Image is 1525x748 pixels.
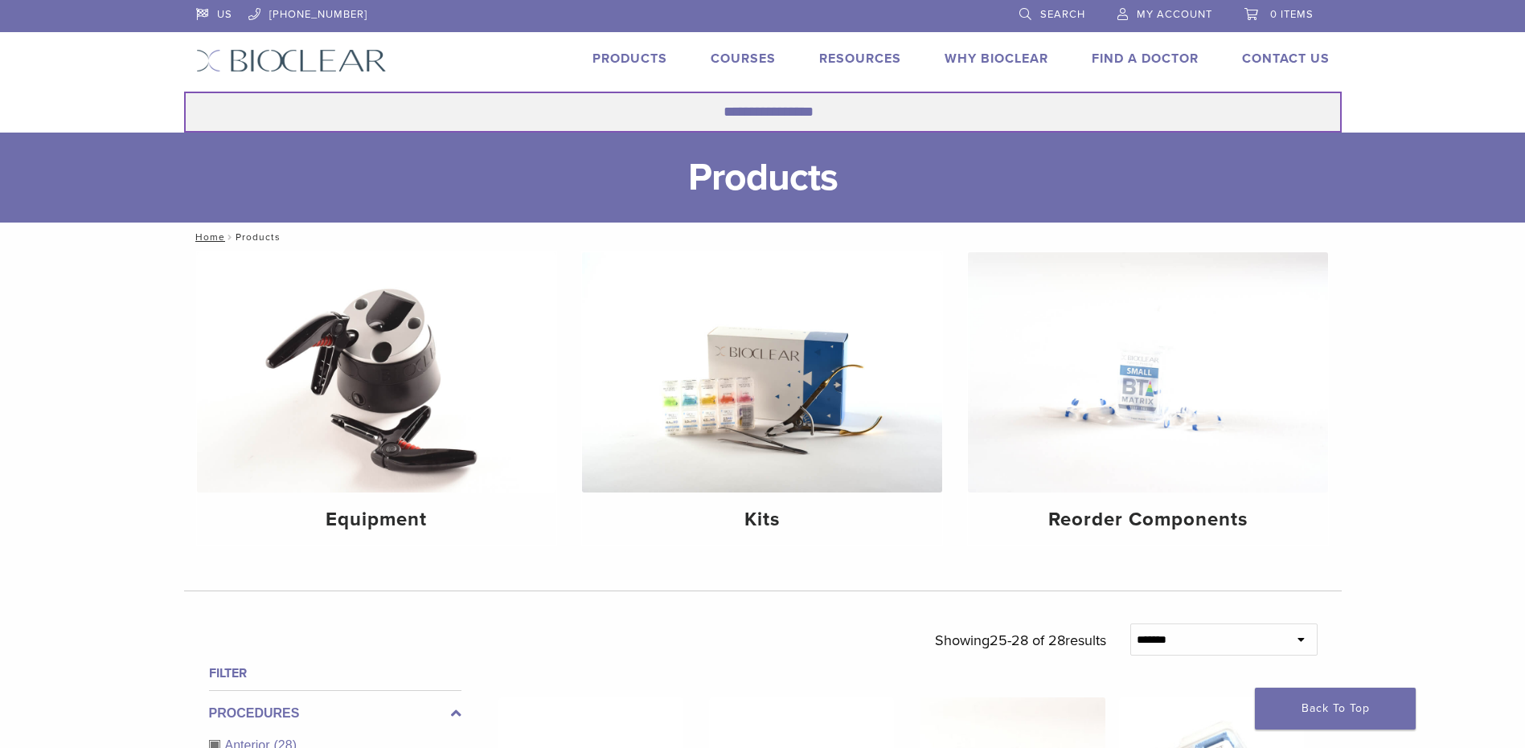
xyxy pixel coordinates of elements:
[197,252,557,545] a: Equipment
[1270,8,1314,21] span: 0 items
[968,252,1328,545] a: Reorder Components
[935,623,1106,657] p: Showing results
[582,252,942,545] a: Kits
[819,51,901,67] a: Resources
[184,223,1342,251] nav: Products
[1242,51,1330,67] a: Contact Us
[1137,8,1212,21] span: My Account
[1092,51,1199,67] a: Find A Doctor
[582,252,942,493] img: Kits
[210,505,544,534] h4: Equipment
[197,252,557,493] img: Equipment
[981,505,1315,534] h4: Reorder Components
[1255,688,1416,730] a: Back To Top
[592,51,667,67] a: Products
[990,632,1065,649] span: 25-28 of 28
[209,704,461,723] label: Procedures
[196,49,387,72] img: Bioclear
[945,51,1048,67] a: Why Bioclear
[1040,8,1085,21] span: Search
[191,231,225,243] a: Home
[225,233,236,241] span: /
[711,51,776,67] a: Courses
[595,505,929,534] h4: Kits
[209,664,461,683] h4: Filter
[968,252,1328,493] img: Reorder Components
